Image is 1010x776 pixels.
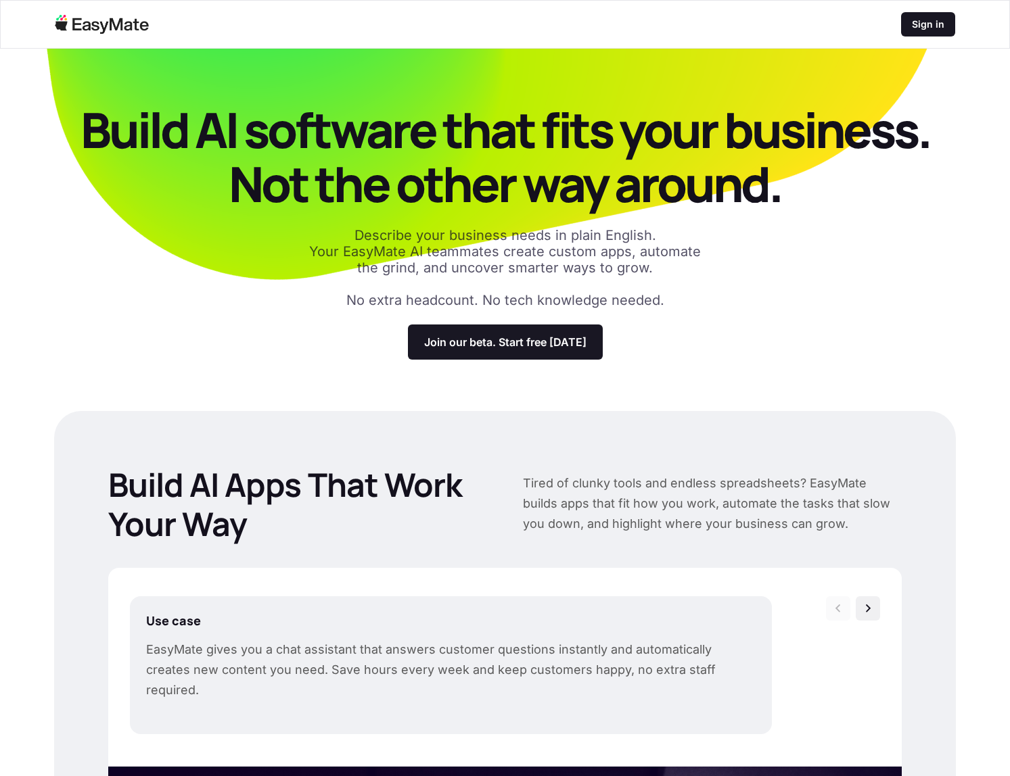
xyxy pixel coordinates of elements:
p: Build AI Apps That Work Your Way [108,465,480,543]
p: No extra headcount. No tech knowledge needed. [346,292,664,308]
p: Describe your business needs in plain English. Your EasyMate AI teammates create custom apps, aut... [302,227,708,276]
p: Build AI software that fits your business. Not the other way around. [54,103,956,211]
p: EasyMate gives you a chat assistant that answers customer questions instantly and automatically c... [146,639,756,700]
p: Tired of clunky tools and endless spreadsheets? EasyMate builds apps that fit how you work, autom... [523,473,902,534]
p: Sign in [912,18,944,31]
a: Join our beta. Start free [DATE] [408,324,603,360]
p: Join our beta. Start free [DATE] [424,335,587,349]
p: Use case [146,612,756,629]
a: Sign in [901,12,955,37]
